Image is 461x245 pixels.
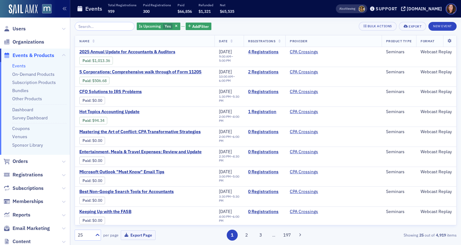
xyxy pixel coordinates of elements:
[3,225,50,232] a: Email Marketing
[421,39,434,43] span: Format
[219,75,239,83] div: –
[386,129,412,135] div: Seminars
[137,23,180,30] div: Yes
[92,98,102,103] span: $0.00
[75,22,135,31] input: Search…
[339,7,345,11] div: Also
[82,78,92,83] span: :
[269,232,278,238] span: …
[359,22,397,31] button: Bulk Actions
[79,69,202,75] a: S Corporations: Comprehensive walk through of Form 1120S
[401,7,444,11] button: [DOMAIN_NAME]
[219,109,232,114] span: [DATE]
[92,178,102,183] span: $0.00
[227,230,238,241] button: 1
[219,215,239,223] div: –
[290,169,329,175] span: CPA Crossings
[103,232,119,238] label: per page
[13,158,28,165] span: Orders
[79,77,109,84] div: Paid: 2 - $50668
[165,23,171,29] span: Yes
[42,4,52,14] img: SailAMX
[82,198,92,203] span: :
[255,230,266,241] button: 3
[92,218,102,223] span: $0.00
[219,115,239,123] div: –
[12,63,26,69] a: Events
[79,97,105,104] div: Paid: 0 - $0
[82,118,92,123] span: :
[248,129,281,135] a: 0 Registrations
[3,25,26,32] a: Users
[290,129,318,135] a: CPA Crossings
[3,39,44,45] a: Organizations
[79,149,202,155] a: Entertainment, Meals & Travel Expenses: Review and Update
[358,6,365,12] span: Laura Swann
[82,58,90,63] a: Paid
[219,209,232,214] span: [DATE]
[82,178,90,183] a: Paid
[219,154,231,159] time: 2:30 PM
[220,9,234,14] span: $65,535
[219,69,232,75] span: [DATE]
[290,109,318,115] a: CPA Crossings
[143,9,150,14] span: 300
[13,52,54,59] span: Events & Products
[79,129,201,135] span: Mastering the Art of Conflict: CPA Transformative Strategies
[13,171,43,178] span: Registrations
[290,39,307,43] span: Provider
[3,198,43,205] a: Memberships
[79,169,185,175] a: Microsoft Outlook "Must Know" Email Tips
[386,169,412,175] div: Seminars
[79,89,185,95] span: CFO Solutions to IRS Problems
[290,89,318,95] a: CPA Crossings
[219,195,239,203] div: –
[13,39,44,45] span: Organizations
[386,209,412,215] div: Seminars
[92,138,102,143] span: $0.00
[3,238,31,245] a: Content
[219,129,232,134] span: [DATE]
[219,214,239,223] time: 6:00 PM
[108,3,136,7] p: Total Registrations
[219,89,232,94] span: [DATE]
[219,169,232,175] span: [DATE]
[334,232,457,238] div: Showing out of items
[178,3,192,7] p: Paid
[79,57,113,64] div: Paid: 4 - $101336
[248,149,281,155] a: 0 Registrations
[199,3,213,7] p: Refunded
[186,23,211,30] button: AddFilter
[3,171,43,178] a: Registrations
[82,178,92,183] span: :
[219,114,231,119] time: 2:00 PM
[13,238,31,245] span: Content
[79,137,105,144] div: Paid: 0 - $0
[421,109,452,115] div: Webcast Replay
[13,211,30,218] span: Reports
[248,49,281,55] a: 4 Registrations
[82,98,92,103] span: :
[13,185,44,192] span: Subscriptions
[92,198,102,203] span: $0.00
[9,4,38,14] a: SailAMX
[79,189,185,195] a: Best Non-Google Search Tools for Accountants
[139,23,161,29] span: Is Upcoming
[79,49,185,55] span: 2025 Annual Update for Accountants & Auditors
[428,22,457,31] button: New Event
[290,189,329,195] span: CPA Crossings
[85,5,102,13] h1: Events
[219,134,239,143] time: 6:00 PM
[79,109,185,115] a: Hot Topics Accounting Update
[108,9,114,14] span: 959
[421,149,452,155] div: Webcast Replay
[82,158,90,163] a: Paid
[3,158,28,165] a: Orders
[78,232,92,238] div: 25
[282,230,293,241] button: 197
[38,4,52,15] a: View Homepage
